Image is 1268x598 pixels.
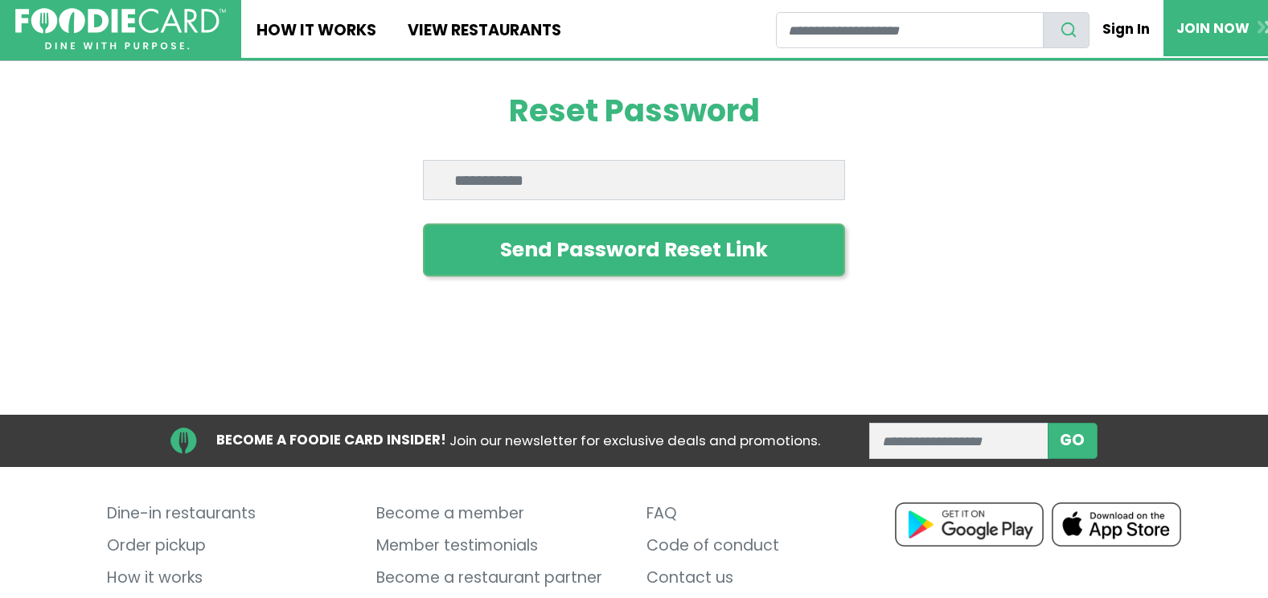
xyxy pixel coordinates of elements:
[646,563,892,595] a: Contact us
[1089,11,1163,47] a: Sign In
[107,498,352,530] a: Dine-in restaurants
[376,530,622,562] a: Member testimonials
[1043,12,1089,48] button: search
[1048,423,1098,459] button: subscribe
[216,430,446,449] strong: BECOME A FOODIE CARD INSIDER!
[107,530,352,562] a: Order pickup
[449,431,820,450] span: Join our newsletter for exclusive deals and promotions.
[646,530,892,562] a: Code of conduct
[423,223,845,276] button: Send Password Reset Link
[376,563,622,595] a: Become a restaurant partner
[423,92,845,129] h1: Reset Password
[107,563,352,595] a: How it works
[776,12,1044,48] input: restaurant search
[15,8,226,51] img: FoodieCard; Eat, Drink, Save, Donate
[376,498,622,530] a: Become a member
[869,423,1048,459] input: enter email address
[646,498,892,530] a: FAQ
